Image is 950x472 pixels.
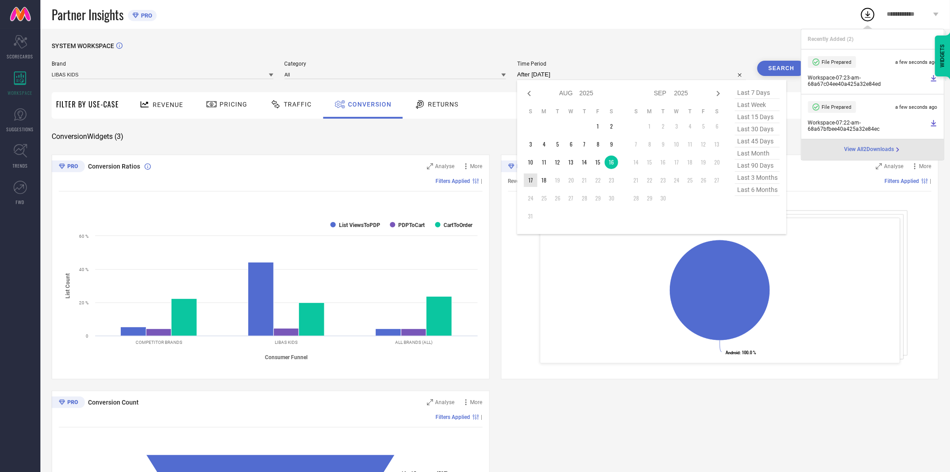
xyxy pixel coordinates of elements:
td: Sun Sep 07 2025 [629,138,643,151]
th: Wednesday [564,108,578,115]
span: SUGGESTIONS [7,126,34,133]
th: Wednesday [670,108,683,115]
td: Mon Sep 29 2025 [643,191,656,205]
th: Thursday [578,108,591,115]
span: Conversion [348,101,391,108]
th: Thursday [683,108,697,115]
td: Fri Sep 26 2025 [697,174,710,187]
svg: Zoom [876,163,882,169]
span: Returns [428,101,458,108]
td: Sun Aug 03 2025 [524,138,537,151]
td: Sat Sep 20 2025 [710,156,724,169]
span: a few seconds ago [896,59,937,65]
span: a few seconds ago [896,104,937,110]
td: Wed Sep 17 2025 [670,156,683,169]
span: Revenue [153,101,183,108]
span: Time Period [517,61,746,67]
td: Sun Aug 24 2025 [524,191,537,205]
text: PDPToCart [399,222,425,228]
tspan: Android [726,350,739,355]
th: Sunday [524,108,537,115]
span: Workspace - 07:23-am - 68a67c04ee40a425a32e84ed [808,75,928,87]
span: Analyse [435,163,455,169]
td: Sun Aug 31 2025 [524,209,537,223]
span: | [930,178,932,184]
td: Tue Sep 16 2025 [656,156,670,169]
td: Thu Aug 28 2025 [578,191,591,205]
td: Wed Aug 13 2025 [564,156,578,169]
span: File Prepared [822,104,852,110]
td: Mon Sep 01 2025 [643,120,656,133]
text: COMPETITOR BRANDS [136,340,182,345]
td: Thu Sep 11 2025 [683,138,697,151]
td: Mon Aug 04 2025 [537,138,551,151]
td: Thu Aug 07 2025 [578,138,591,151]
th: Friday [591,108,605,115]
td: Tue Aug 05 2025 [551,138,564,151]
th: Tuesday [551,108,564,115]
td: Sat Aug 02 2025 [605,120,618,133]
span: last 15 days [735,111,780,123]
td: Sat Aug 16 2025 [605,156,618,169]
span: More [471,399,483,405]
tspan: List Count [65,273,71,298]
span: Recently Added ( 2 ) [808,36,854,42]
td: Sun Sep 28 2025 [629,191,643,205]
span: Filters Applied [436,178,471,184]
span: last week [735,99,780,111]
span: last 45 days [735,135,780,147]
span: Filters Applied [436,414,471,420]
td: Tue Sep 30 2025 [656,191,670,205]
td: Mon Sep 15 2025 [643,156,656,169]
td: Mon Sep 22 2025 [643,174,656,187]
span: last 7 days [735,87,780,99]
text: List ViewsToPDP [339,222,380,228]
td: Sun Aug 17 2025 [524,174,537,187]
td: Thu Sep 18 2025 [683,156,697,169]
th: Tuesday [656,108,670,115]
text: 20 % [79,300,88,305]
td: Thu Aug 14 2025 [578,156,591,169]
span: SCORECARDS [7,53,34,60]
span: Traffic [284,101,312,108]
svg: Zoom [427,399,433,405]
td: Tue Aug 12 2025 [551,156,564,169]
td: Sat Aug 23 2025 [605,174,618,187]
span: last month [735,147,780,160]
td: Fri Aug 08 2025 [591,138,605,151]
th: Sunday [629,108,643,115]
td: Sat Aug 09 2025 [605,138,618,151]
span: More [919,163,932,169]
th: Friday [697,108,710,115]
td: Mon Aug 18 2025 [537,174,551,187]
td: Tue Aug 19 2025 [551,174,564,187]
button: Search [757,61,806,76]
text: 0 [86,334,88,338]
span: last 3 months [735,172,780,184]
a: Download [930,75,937,87]
td: Tue Aug 26 2025 [551,191,564,205]
td: Fri Sep 12 2025 [697,138,710,151]
td: Fri Aug 01 2025 [591,120,605,133]
td: Fri Aug 15 2025 [591,156,605,169]
td: Wed Aug 27 2025 [564,191,578,205]
input: Select time period [517,69,746,80]
span: FWD [16,199,25,205]
text: CartToOrder [444,222,473,228]
td: Wed Aug 06 2025 [564,138,578,151]
span: Filter By Use-Case [56,99,119,110]
th: Saturday [605,108,618,115]
span: Analyse [884,163,904,169]
td: Mon Aug 25 2025 [537,191,551,205]
span: Workspace - 07:22-am - 68a67bfbee40a425a32e84ec [808,120,928,132]
svg: Zoom [427,163,433,169]
td: Tue Sep 02 2025 [656,120,670,133]
th: Monday [643,108,656,115]
span: Conversion Count [88,399,139,406]
span: Conversion Widgets ( 3 ) [52,132,123,141]
td: Fri Aug 22 2025 [591,174,605,187]
a: Download [930,120,937,132]
div: Previous month [524,88,535,99]
div: Next month [713,88,724,99]
td: Mon Aug 11 2025 [537,156,551,169]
